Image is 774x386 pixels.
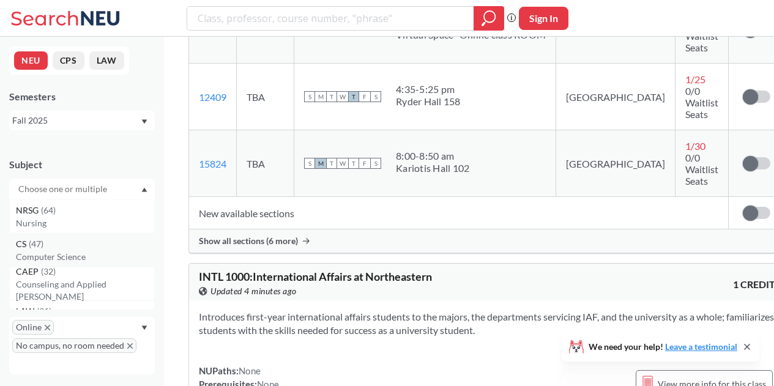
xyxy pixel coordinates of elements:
span: CAEP [16,265,41,278]
span: T [348,158,359,169]
span: ( 32 ) [41,266,56,277]
div: Fall 2025Dropdown arrow [9,111,155,130]
span: 1 / 30 [685,140,705,152]
span: ( 31 ) [37,306,51,316]
input: Choose one or multiple [12,182,115,196]
div: Fall 2025 [12,114,140,127]
div: magnifying glass [474,6,504,31]
span: INTL 1000 : International Affairs at Northeastern [199,270,432,283]
div: Ryder Hall 158 [396,95,461,108]
span: Updated 4 minutes ago [210,284,297,298]
span: S [304,158,315,169]
span: CS [16,237,29,251]
div: 8:00 - 8:50 am [396,150,469,162]
td: [GEOGRAPHIC_DATA] [556,64,675,130]
p: Computer Science [16,251,154,263]
td: New available sections [189,197,729,229]
div: 4:35 - 5:25 pm [396,83,461,95]
span: W [337,158,348,169]
span: 1 / 25 [685,73,705,85]
a: 12409 [199,91,226,103]
span: We need your help! [589,343,737,351]
span: M [315,158,326,169]
p: Nursing [16,217,154,229]
span: 0/0 Waitlist Seats [685,152,718,187]
p: Counseling and Applied [PERSON_NAME] [16,278,154,303]
button: LAW [89,51,124,70]
span: S [304,91,315,102]
svg: Dropdown arrow [141,119,147,124]
a: 15824 [199,158,226,169]
span: None [239,365,261,376]
td: TBA [237,64,294,130]
span: LAW [16,305,37,318]
input: Class, professor, course number, "phrase" [196,8,465,29]
span: 0/0 Waitlist Seats [685,85,718,120]
svg: magnifying glass [482,10,496,27]
div: Kariotis Hall 102 [396,162,469,174]
svg: Dropdown arrow [141,187,147,192]
td: TBA [237,130,294,197]
span: NRSG [16,204,41,217]
span: S [370,158,381,169]
td: [GEOGRAPHIC_DATA] [556,130,675,197]
svg: Dropdown arrow [141,325,147,330]
span: M [315,91,326,102]
svg: X to remove pill [127,343,133,349]
span: F [359,91,370,102]
span: ( 47 ) [29,239,43,249]
span: S [370,91,381,102]
div: Dropdown arrowNRSG(64)NursingCS(47)Computer ScienceCAEP(32)Counseling and Applied [PERSON_NAME]LA... [9,179,155,199]
div: Subject [9,158,155,171]
div: Semesters [9,90,155,103]
span: OnlineX to remove pill [12,320,54,335]
span: Show all sections (6 more) [199,236,298,247]
button: NEU [14,51,48,70]
span: T [326,91,337,102]
button: CPS [53,51,84,70]
button: Sign In [519,7,568,30]
span: F [359,158,370,169]
a: Leave a testimonial [665,341,737,352]
svg: X to remove pill [45,325,50,330]
div: OnlineX to remove pillNo campus, no room neededX to remove pillDropdown arrow [9,317,155,374]
span: T [326,158,337,169]
span: No campus, no room neededX to remove pill [12,338,136,353]
span: W [337,91,348,102]
span: T [348,91,359,102]
span: ( 64 ) [41,205,56,215]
